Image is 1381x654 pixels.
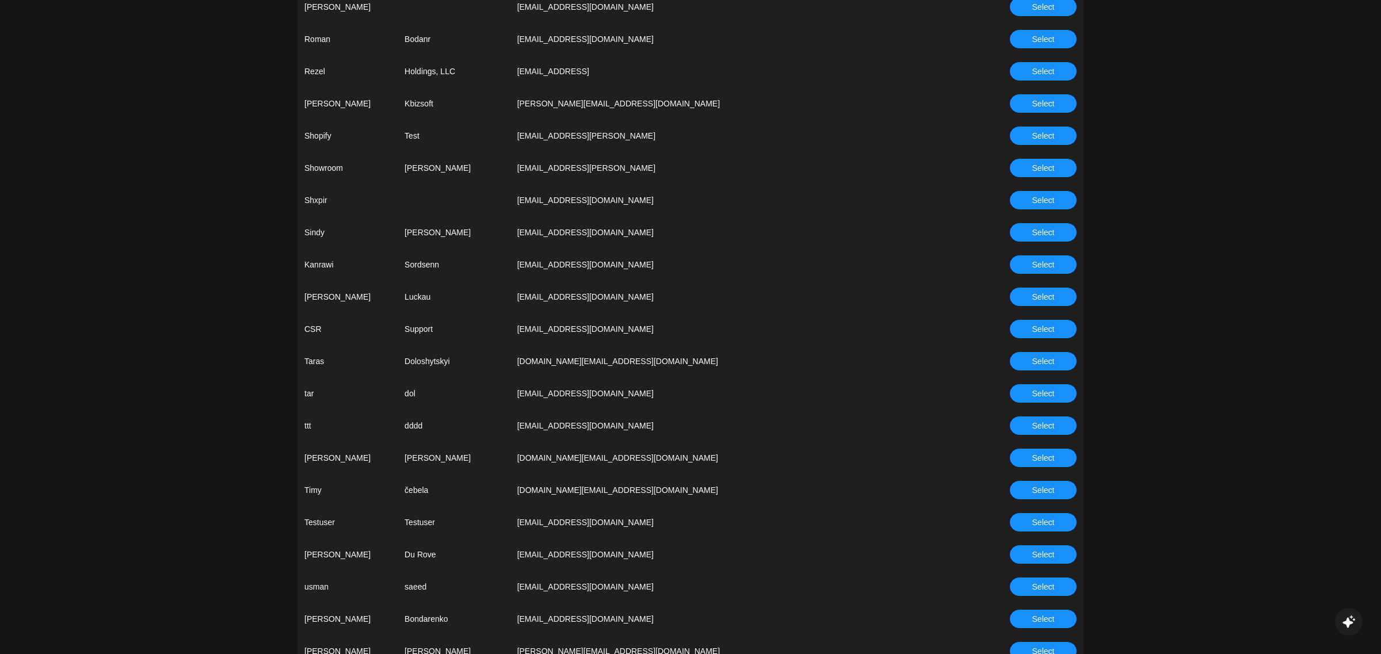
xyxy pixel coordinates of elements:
td: [EMAIL_ADDRESS][DOMAIN_NAME] [510,216,947,248]
span: Select [1032,290,1055,303]
span: Select [1032,387,1055,400]
td: usman [297,571,398,603]
td: Rezel [297,55,398,87]
td: [PERSON_NAME] [297,442,398,474]
td: Testuser [297,506,398,538]
td: saeed [398,571,510,603]
span: Select [1032,162,1055,174]
button: Select [1010,352,1077,370]
button: Select [1010,30,1077,48]
td: [EMAIL_ADDRESS][PERSON_NAME] [510,120,947,152]
td: Bodanr [398,23,510,55]
td: [EMAIL_ADDRESS] [510,55,947,87]
td: [PERSON_NAME] [297,603,398,635]
td: Holdings, LLC [398,55,510,87]
button: Select [1010,159,1077,177]
td: Shxpir [297,184,398,216]
button: Select [1010,191,1077,209]
span: Select [1032,613,1055,625]
td: [DOMAIN_NAME][EMAIL_ADDRESS][DOMAIN_NAME] [510,442,947,474]
button: Select [1010,320,1077,338]
button: Select [1010,288,1077,306]
td: tar [297,377,398,410]
td: [PERSON_NAME] [297,538,398,571]
td: Luckau [398,281,510,313]
td: Doloshytskyi [398,345,510,377]
td: [DOMAIN_NAME][EMAIL_ADDRESS][DOMAIN_NAME] [510,345,947,377]
button: Select [1010,416,1077,435]
td: Sindy [297,216,398,248]
td: [EMAIL_ADDRESS][DOMAIN_NAME] [510,603,947,635]
button: Select [1010,127,1077,145]
td: Shopify [297,120,398,152]
td: ttt [297,410,398,442]
button: Select [1010,449,1077,467]
td: Du Rove [398,538,510,571]
span: Select [1032,580,1055,593]
span: Select [1032,355,1055,368]
td: Roman [297,23,398,55]
td: Sordsenn [398,248,510,281]
td: Bondarenko [398,603,510,635]
span: Select [1032,194,1055,206]
td: [EMAIL_ADDRESS][DOMAIN_NAME] [510,571,947,603]
button: Select [1010,62,1077,81]
td: [PERSON_NAME][EMAIL_ADDRESS][DOMAIN_NAME] [510,87,947,120]
button: Select [1010,577,1077,596]
span: Select [1032,97,1055,110]
td: Test [398,120,510,152]
td: [EMAIL_ADDRESS][DOMAIN_NAME] [510,248,947,281]
td: [PERSON_NAME] [398,442,510,474]
td: Kanrawi [297,248,398,281]
td: Testuser [398,506,510,538]
td: Taras [297,345,398,377]
button: Select [1010,94,1077,113]
td: čebela [398,474,510,506]
button: Select [1010,513,1077,531]
td: [EMAIL_ADDRESS][DOMAIN_NAME] [510,313,947,345]
td: [EMAIL_ADDRESS][DOMAIN_NAME] [510,281,947,313]
span: Select [1032,33,1055,45]
td: [EMAIL_ADDRESS][DOMAIN_NAME] [510,184,947,216]
button: Select [1010,610,1077,628]
td: [EMAIL_ADDRESS][DOMAIN_NAME] [510,377,947,410]
td: CSR [297,313,398,345]
button: Select [1010,481,1077,499]
td: [EMAIL_ADDRESS][DOMAIN_NAME] [510,23,947,55]
span: Select [1032,323,1055,335]
button: Select [1010,223,1077,242]
td: [EMAIL_ADDRESS][DOMAIN_NAME] [510,538,947,571]
span: Select [1032,1,1055,13]
td: [EMAIL_ADDRESS][DOMAIN_NAME] [510,410,947,442]
td: [EMAIL_ADDRESS][PERSON_NAME] [510,152,947,184]
td: [PERSON_NAME] [398,216,510,248]
span: Select [1032,258,1055,271]
span: Select [1032,548,1055,561]
button: Select [1010,545,1077,564]
td: dddd [398,410,510,442]
td: [PERSON_NAME] [297,281,398,313]
td: Support [398,313,510,345]
span: Select [1032,226,1055,239]
span: Select [1032,516,1055,529]
td: [EMAIL_ADDRESS][DOMAIN_NAME] [510,506,947,538]
span: Select [1032,129,1055,142]
button: Select [1010,255,1077,274]
button: Select [1010,384,1077,403]
span: Select [1032,419,1055,432]
td: [PERSON_NAME] [398,152,510,184]
td: Showroom [297,152,398,184]
td: [DOMAIN_NAME][EMAIL_ADDRESS][DOMAIN_NAME] [510,474,947,506]
span: Select [1032,484,1055,496]
td: [PERSON_NAME] [297,87,398,120]
td: Timy [297,474,398,506]
td: Kbizsoft [398,87,510,120]
span: Select [1032,65,1055,78]
td: dol [398,377,510,410]
span: Select [1032,452,1055,464]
